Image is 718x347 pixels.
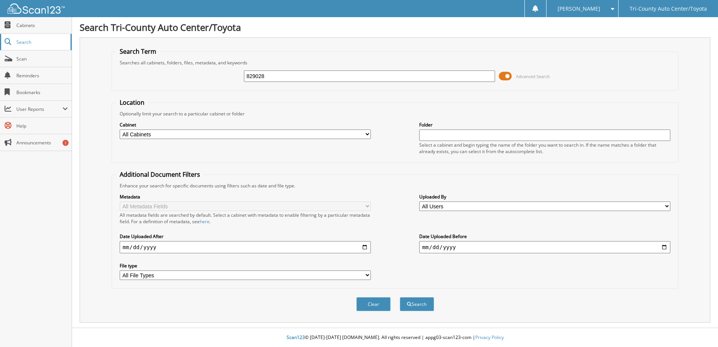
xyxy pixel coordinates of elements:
[16,106,63,112] span: User Reports
[419,233,670,240] label: Date Uploaded Before
[419,142,670,155] div: Select a cabinet and begin typing the name of the folder you want to search in. If the name match...
[419,241,670,253] input: end
[680,310,718,347] iframe: Chat Widget
[356,297,391,311] button: Clear
[116,110,675,117] div: Optionally limit your search to a particular cabinet or folder
[16,22,68,29] span: Cabinets
[8,3,65,14] img: scan123-logo-white.svg
[116,59,675,66] div: Searches all cabinets, folders, files, metadata, and keywords
[116,170,204,179] legend: Additional Document Filters
[16,89,68,96] span: Bookmarks
[120,212,371,225] div: All metadata fields are searched by default. Select a cabinet with metadata to enable filtering b...
[116,182,675,189] div: Enhance your search for specific documents using filters such as date and file type.
[120,193,371,200] label: Metadata
[120,122,371,128] label: Cabinet
[16,72,68,79] span: Reminders
[400,297,434,311] button: Search
[120,262,371,269] label: File type
[630,6,707,11] span: Tri-County Auto Center/Toyota
[419,193,670,200] label: Uploaded By
[516,74,550,79] span: Advanced Search
[116,47,160,56] legend: Search Term
[120,241,371,253] input: start
[116,98,148,107] legend: Location
[72,328,718,347] div: © [DATE]-[DATE] [DOMAIN_NAME]. All rights reserved | appg03-scan123-com |
[200,218,210,225] a: here
[16,56,68,62] span: Scan
[16,123,68,129] span: Help
[475,334,504,341] a: Privacy Policy
[63,140,69,146] div: 1
[120,233,371,240] label: Date Uploaded After
[80,21,710,34] h1: Search Tri-County Auto Center/Toyota
[16,139,68,146] span: Announcements
[16,39,67,45] span: Search
[558,6,600,11] span: [PERSON_NAME]
[419,122,670,128] label: Folder
[287,334,305,341] span: Scan123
